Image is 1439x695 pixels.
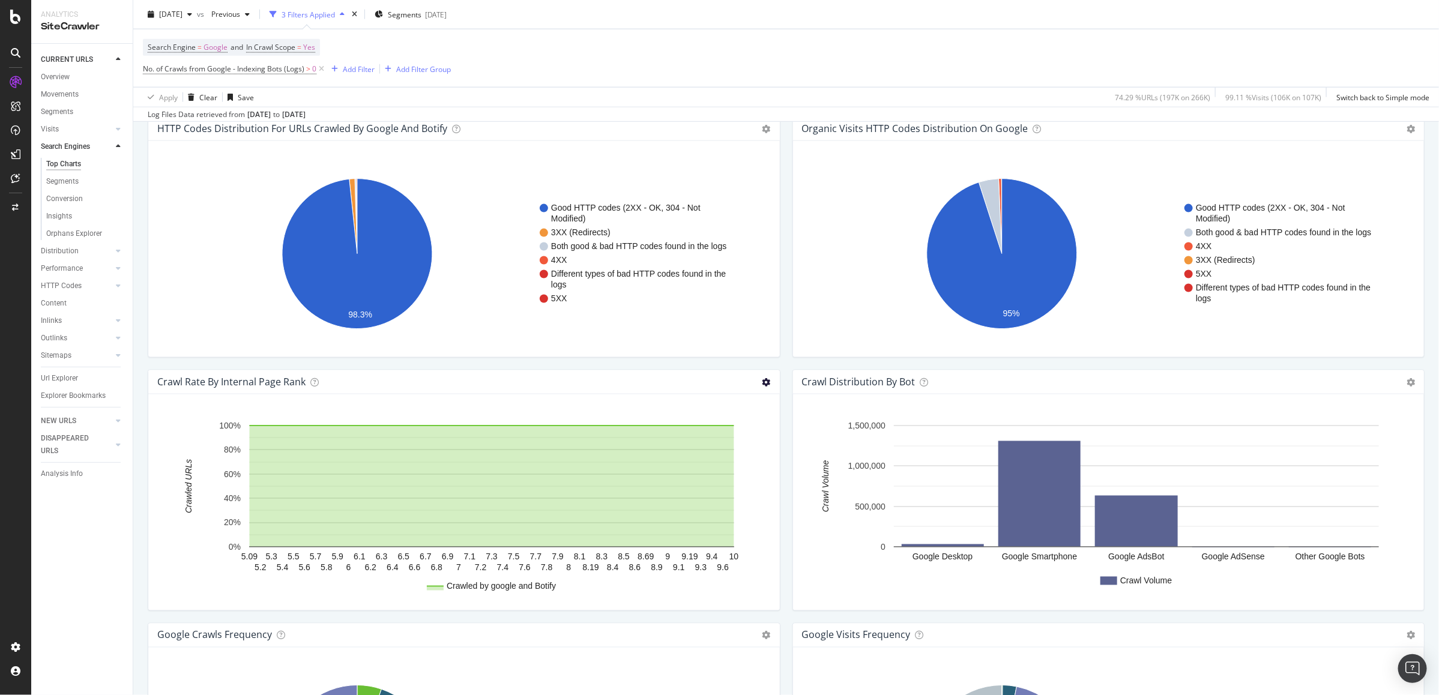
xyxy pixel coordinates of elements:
[41,332,112,344] a: Outlinks
[46,210,72,223] div: Insights
[552,552,564,562] text: 7.9
[881,543,885,552] text: 0
[447,582,556,591] text: Crawled by google and Botify
[331,552,343,562] text: 5.9
[848,462,885,471] text: 1,000,000
[1295,552,1365,562] text: Other Google Bots
[41,372,78,385] div: Url Explorer
[41,106,73,118] div: Segments
[46,193,124,205] a: Conversion
[762,125,771,133] i: Options
[46,210,124,223] a: Insights
[41,123,59,136] div: Visits
[321,563,333,573] text: 5.8
[551,242,726,251] text: Both good & bad HTTP codes found in the logs
[41,372,124,385] a: Url Explorer
[265,5,349,24] button: 3 Filters Applied
[199,92,217,102] div: Clear
[41,390,124,402] a: Explorer Bookmarks
[224,518,241,528] text: 20%
[582,563,599,573] text: 8.19
[277,563,289,573] text: 5.4
[566,563,571,573] text: 8
[157,121,447,137] h4: HTTP Codes Distribution For URLs Crawled by google and Botify
[41,53,112,66] a: CURRENT URLS
[1201,552,1264,562] text: Google AdSense
[456,563,461,573] text: 7
[530,552,542,562] text: 7.7
[41,123,112,136] a: Visits
[376,552,388,562] text: 6.3
[618,552,630,562] text: 8.5
[247,109,271,120] div: [DATE]
[41,262,112,275] a: Performance
[802,121,1028,137] h4: Organic Visits HTTP Codes Distribution on google
[912,552,973,562] text: Google Desktop
[303,39,315,56] span: Yes
[183,88,217,107] button: Clear
[41,468,83,480] div: Analysis Info
[1407,378,1415,387] i: Options
[41,432,112,457] a: DISAPPEARED URLS
[1336,92,1429,102] div: Switch back to Simple mode
[651,563,663,573] text: 8.9
[803,414,1409,601] svg: A chart.
[388,9,421,19] span: Segments
[486,552,498,562] text: 7.3
[1196,283,1371,293] text: Different types of bad HTTP codes found in the
[219,421,241,431] text: 100%
[1001,552,1077,562] text: Google Smartphone
[158,414,764,601] svg: A chart.
[157,374,306,390] h4: Crawl Rate By Internal Page Rank
[148,42,196,52] span: Search Engine
[224,445,241,455] text: 80%
[396,64,451,74] div: Add Filter Group
[282,9,335,19] div: 3 Filters Applied
[41,106,124,118] a: Segments
[41,71,70,83] div: Overview
[41,297,67,310] div: Content
[310,552,322,562] text: 5.7
[1003,309,1019,319] text: 95%
[551,256,567,265] text: 4XX
[717,563,729,573] text: 9.6
[41,332,67,344] div: Outlinks
[638,552,654,562] text: 8.69
[46,193,83,205] div: Conversion
[370,5,451,24] button: Segments[DATE]
[596,552,608,562] text: 8.3
[695,563,707,573] text: 9.3
[802,627,911,643] h4: google Visits Frequency
[41,415,112,427] a: NEW URLS
[282,109,306,120] div: [DATE]
[46,158,81,170] div: Top Charts
[159,92,178,102] div: Apply
[855,502,885,511] text: 500,000
[41,245,112,257] a: Distribution
[343,64,375,74] div: Add Filter
[706,552,718,562] text: 9.4
[1115,92,1210,102] div: 74.29 % URLs ( 197K on 266K )
[46,158,124,170] a: Top Charts
[159,9,183,19] span: 2025 Aug. 5th
[224,469,241,479] text: 60%
[1398,654,1427,683] div: Open Intercom Messenger
[574,552,586,562] text: 8.1
[673,563,685,573] text: 9.1
[41,71,124,83] a: Overview
[354,552,366,562] text: 6.1
[551,269,726,279] text: Different types of bad HTTP codes found in the
[348,310,372,319] text: 98.3%
[41,280,112,292] a: HTTP Codes
[409,563,421,573] text: 6.6
[255,563,267,573] text: 5.2
[1332,88,1429,107] button: Switch back to Simple mode
[41,468,124,480] a: Analysis Info
[803,160,1409,347] svg: A chart.
[207,9,240,19] span: Previous
[398,552,410,562] text: 6.5
[158,160,764,347] svg: A chart.
[41,349,71,362] div: Sitemaps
